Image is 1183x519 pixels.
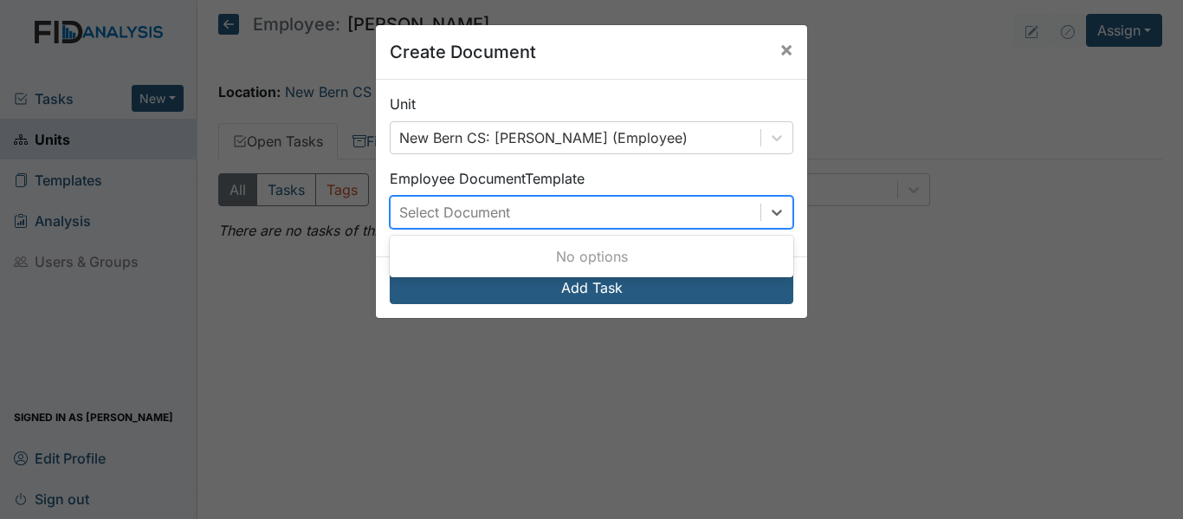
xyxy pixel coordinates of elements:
[390,271,793,304] button: Add Task
[390,239,793,274] div: No options
[390,168,585,189] label: Employee Document Template
[779,36,793,62] span: ×
[399,202,510,223] div: Select Document
[390,39,536,65] h5: Create Document
[399,127,688,148] div: New Bern CS: [PERSON_NAME] (Employee)
[390,94,416,114] label: Unit
[766,25,807,74] button: Close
